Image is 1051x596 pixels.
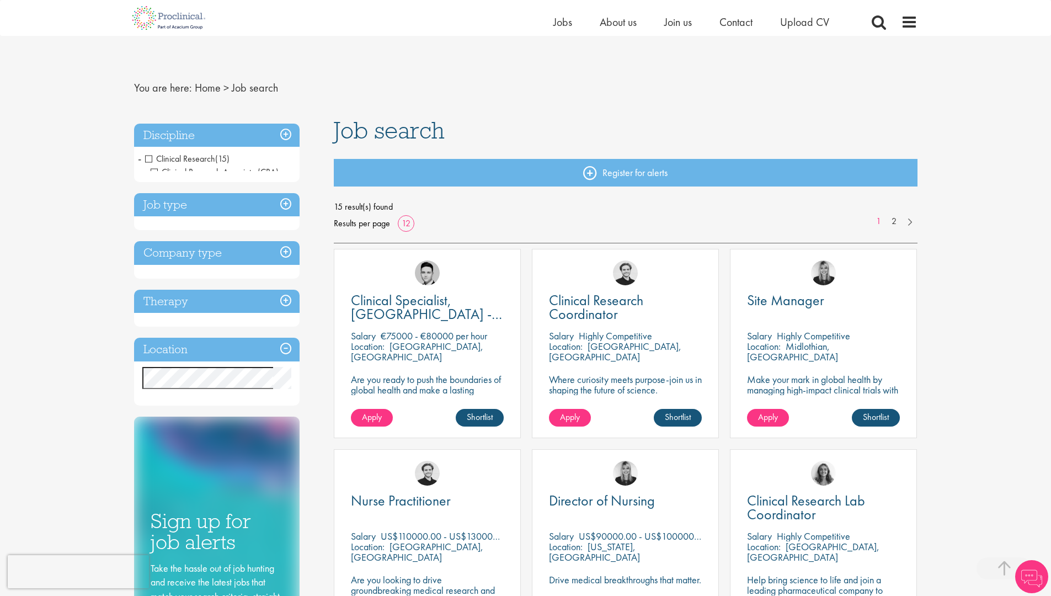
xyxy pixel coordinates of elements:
a: 1 [871,215,887,228]
a: Shortlist [852,409,900,427]
a: breadcrumb link [195,81,221,95]
span: Site Manager [747,291,824,310]
p: [GEOGRAPHIC_DATA], [GEOGRAPHIC_DATA] [351,340,483,363]
span: Clinical Research [145,153,215,164]
p: Highly Competitive [777,329,850,342]
a: Register for alerts [334,159,917,187]
a: Clinical Research Lab Coordinator [747,494,900,521]
span: Results per page [334,215,390,232]
a: Apply [351,409,393,427]
a: 2 [886,215,902,228]
span: Salary [549,530,574,542]
img: Janelle Jones [613,461,638,486]
a: Clinical Research Coordinator [549,294,702,321]
span: Director of Nursing [549,491,655,510]
img: Nico Kohlwes [415,461,440,486]
p: US$90000.00 - US$100000.00 per annum [579,530,749,542]
span: Apply [560,411,580,423]
a: Shortlist [654,409,702,427]
p: [GEOGRAPHIC_DATA], [GEOGRAPHIC_DATA] [747,540,879,563]
img: Janelle Jones [811,260,836,285]
p: €75000 - €80000 per hour [381,329,487,342]
span: > [223,81,229,95]
h3: Therapy [134,290,300,313]
a: About us [600,15,637,29]
span: Salary [351,530,376,542]
h3: Job type [134,193,300,217]
img: Chatbot [1015,560,1048,593]
h3: Company type [134,241,300,265]
span: Location: [549,540,583,553]
p: Make your mark in global health by managing high-impact clinical trials with a leading CRO. [747,374,900,406]
span: (15) [215,153,230,164]
h3: Sign up for job alerts [151,510,283,553]
span: Location: [549,340,583,353]
h3: Location [134,338,300,361]
p: Where curiosity meets purpose-join us in shaping the future of science. [549,374,702,395]
span: Clinical Research [145,153,230,164]
span: Clinical Research Associate (CRA) [151,166,279,191]
p: [GEOGRAPHIC_DATA], [GEOGRAPHIC_DATA] [549,340,681,363]
span: Salary [549,329,574,342]
a: 12 [398,217,414,229]
a: Jobs [553,15,572,29]
a: Join us [664,15,692,29]
p: Midlothian, [GEOGRAPHIC_DATA] [747,340,838,363]
img: Connor Lynes [415,260,440,285]
iframe: reCAPTCHA [8,555,149,588]
a: Clinical Specialist, [GEOGRAPHIC_DATA] - Cardiac [351,294,504,321]
a: Apply [747,409,789,427]
a: Site Manager [747,294,900,307]
a: Director of Nursing [549,494,702,508]
span: Job search [232,81,278,95]
p: Drive medical breakthroughs that matter. [549,574,702,585]
span: Location: [351,340,385,353]
a: Nurse Practitioner [351,494,504,508]
p: [US_STATE], [GEOGRAPHIC_DATA] [549,540,640,563]
a: Shortlist [456,409,504,427]
a: Upload CV [780,15,829,29]
span: - [138,150,141,167]
span: Salary [747,329,772,342]
span: Clinical Research Associate (CRA) [151,166,279,178]
a: Apply [549,409,591,427]
span: Salary [351,329,376,342]
span: Nurse Practitioner [351,491,451,510]
span: Apply [362,411,382,423]
span: 15 result(s) found [334,199,917,215]
span: Location: [747,540,781,553]
a: Contact [719,15,753,29]
p: US$110000.00 - US$130000.00 per annum [381,530,553,542]
span: Job search [334,115,445,145]
span: Location: [747,340,781,353]
p: Highly Competitive [579,329,652,342]
p: [GEOGRAPHIC_DATA], [GEOGRAPHIC_DATA] [351,540,483,563]
span: Location: [351,540,385,553]
img: Jackie Cerchio [811,461,836,486]
span: Salary [747,530,772,542]
p: Are you ready to push the boundaries of global health and make a lasting impact? This role at a h... [351,374,504,427]
span: Clinical Research Coordinator [549,291,643,323]
img: Nico Kohlwes [613,260,638,285]
span: Apply [758,411,778,423]
span: Clinical Specialist, [GEOGRAPHIC_DATA] - Cardiac [351,291,502,337]
span: You are here: [134,81,192,95]
h3: Discipline [134,124,300,147]
p: Highly Competitive [777,530,850,542]
span: Clinical Research Lab Coordinator [747,491,865,524]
